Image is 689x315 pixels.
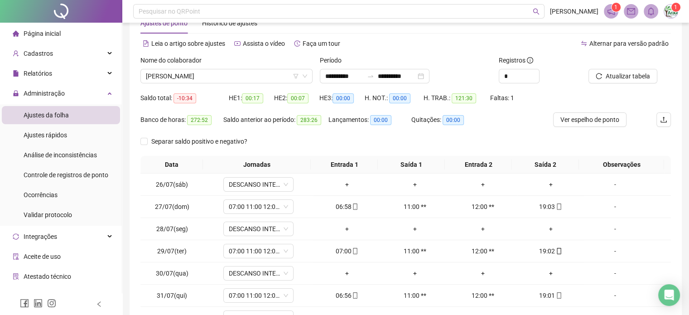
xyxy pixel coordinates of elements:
[320,55,347,65] label: Período
[20,299,29,308] span: facebook
[589,40,669,47] span: Alternar para versão padrão
[319,93,365,103] div: HE 3:
[385,268,445,278] div: +
[140,115,223,125] div: Banco de horas:
[512,156,579,174] th: Saída 2
[229,93,274,103] div: HE 1:
[13,30,19,37] span: home
[520,268,581,278] div: +
[24,50,53,57] span: Cadastros
[294,40,300,47] span: history
[13,273,19,280] span: solution
[293,73,299,79] span: filter
[560,115,619,125] span: Ver espelho de ponto
[96,301,102,307] span: left
[579,156,664,174] th: Observações
[24,30,61,37] span: Página inicial
[664,5,678,18] img: 39894
[658,284,680,306] div: Open Intercom Messenger
[588,246,641,256] div: -
[453,224,513,234] div: +
[452,93,476,103] span: 121:30
[614,4,617,10] span: 1
[588,69,657,83] button: Atualizar tabela
[24,293,64,300] span: Gerar QRCode
[274,93,319,103] div: HE 2:
[555,204,562,210] span: mobile
[378,156,445,174] th: Saída 1
[317,224,377,234] div: +
[156,225,188,233] span: 28/07(seg)
[588,202,641,212] div: -
[520,224,581,234] div: +
[367,73,374,80] span: to
[24,233,57,240] span: Integrações
[385,224,445,234] div: +
[332,93,354,103] span: 00:00
[555,292,562,299] span: mobile
[389,93,410,103] span: 00:00
[283,293,289,298] span: down
[297,115,321,125] span: 283:26
[234,40,241,47] span: youtube
[351,248,358,254] span: mobile
[311,156,378,174] th: Entrada 1
[140,156,203,174] th: Data
[674,4,677,10] span: 1
[283,226,289,232] span: down
[143,40,149,47] span: file-text
[424,93,490,103] div: H. TRAB.:
[550,6,598,16] span: [PERSON_NAME]
[317,291,377,300] div: 06:56
[533,8,540,15] span: search
[627,7,635,15] span: mail
[13,90,19,97] span: lock
[671,3,680,12] sup: Atualize o seu contato no menu Meus Dados
[445,156,512,174] th: Entrada 2
[660,116,667,123] span: upload
[157,292,187,299] span: 31/07(qui)
[283,271,289,276] span: down
[229,289,288,302] span: 07:00 11:00 12:00 19:00- REGINA PACIS
[317,246,377,256] div: 07:00
[606,71,650,81] span: Atualizar tabela
[370,115,391,125] span: 00:00
[24,70,52,77] span: Relatórios
[24,253,61,260] span: Aceite de uso
[13,233,19,240] span: sync
[367,73,374,80] span: swap-right
[13,50,19,57] span: user-add
[202,18,257,28] div: Histórico de ajustes
[156,181,188,188] span: 26/07(sáb)
[520,291,581,300] div: 19:01
[499,55,533,65] span: Registros
[24,90,65,97] span: Administração
[283,248,289,254] span: down
[596,73,602,79] span: reload
[583,160,660,170] span: Observações
[229,200,288,213] span: 07:00 11:00 12:00 19:00- REGINA PACIS
[187,115,212,125] span: 272:52
[34,299,43,308] span: linkedin
[148,136,251,146] span: Separar saldo positivo e negativo?
[283,182,289,187] span: down
[229,222,288,236] span: DESCANSO INTER-JORNADA
[351,292,358,299] span: mobile
[647,7,655,15] span: bell
[520,179,581,189] div: +
[24,211,72,218] span: Validar protocolo
[588,224,641,234] div: -
[24,131,67,139] span: Ajustes rápidos
[47,299,56,308] span: instagram
[13,70,19,77] span: file
[453,179,513,189] div: +
[24,111,69,119] span: Ajustes da folha
[553,112,626,127] button: Ver espelho de ponto
[612,3,621,12] sup: 1
[203,156,311,174] th: Jornadas
[151,40,225,47] span: Leia o artigo sobre ajustes
[229,267,288,280] span: DESCANSO INTER-JORNADA
[229,178,288,191] span: DESCANSO INTER-JORNADA
[588,291,641,300] div: -
[24,191,58,199] span: Ocorrências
